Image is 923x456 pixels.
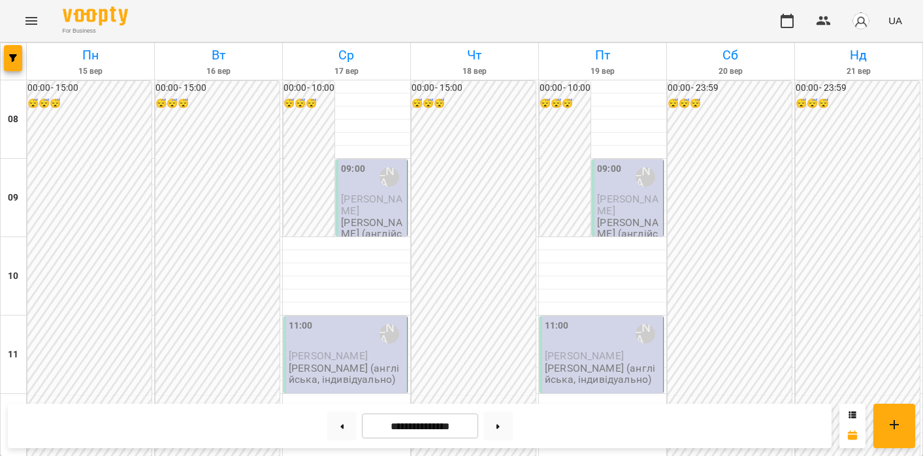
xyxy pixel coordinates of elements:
h6: 😴😴😴 [412,97,536,111]
p: [PERSON_NAME] (англійська, індивідуально) [597,217,660,262]
label: 09:00 [341,162,365,176]
h6: 😴😴😴 [155,97,280,111]
div: Богуш Альбіна (а) [636,167,655,187]
h6: 09 [8,191,18,205]
label: 11:00 [545,319,569,333]
p: [PERSON_NAME] (англійська, індивідуально) [289,363,404,385]
h6: 16 вер [157,65,280,78]
img: avatar_s.png [852,12,870,30]
button: Menu [16,5,47,37]
h6: Нд [797,45,920,65]
h6: Пн [29,45,152,65]
span: [PERSON_NAME] [545,350,624,362]
h6: 08 [8,112,18,127]
div: Богуш Альбіна (а) [636,324,655,344]
span: For Business [63,27,128,35]
h6: 00:00 - 15:00 [412,81,536,95]
p: [PERSON_NAME] (англійська, індивідуально) [341,217,404,262]
h6: 10 [8,269,18,284]
h6: 17 вер [285,65,408,78]
img: Voopty Logo [63,7,128,25]
div: Богуш Альбіна (а) [380,167,399,187]
h6: 😴😴😴 [796,97,920,111]
span: [PERSON_NAME] [341,193,402,216]
h6: Ср [285,45,408,65]
div: Богуш Альбіна (а) [380,324,399,344]
span: [PERSON_NAME] [597,193,658,216]
span: UA [888,14,902,27]
h6: 00:00 - 15:00 [155,81,280,95]
h6: 15 вер [29,65,152,78]
span: [PERSON_NAME] [289,350,368,362]
h6: Вт [157,45,280,65]
h6: 00:00 - 23:59 [796,81,920,95]
button: UA [883,8,907,33]
h6: 19 вер [541,65,664,78]
h6: 😴😴😴 [540,97,591,111]
p: [PERSON_NAME] (англійська, індивідуально) [545,363,660,385]
h6: 00:00 - 10:00 [283,81,334,95]
h6: 11 [8,348,18,362]
h6: 😴😴😴 [668,97,792,111]
h6: 😴😴😴 [27,97,152,111]
h6: 18 вер [413,65,536,78]
h6: Чт [413,45,536,65]
h6: 00:00 - 23:59 [668,81,792,95]
h6: Пт [541,45,664,65]
h6: 00:00 - 15:00 [27,81,152,95]
h6: 00:00 - 10:00 [540,81,591,95]
label: 11:00 [289,319,313,333]
h6: Сб [669,45,792,65]
h6: 20 вер [669,65,792,78]
h6: 21 вер [797,65,920,78]
label: 09:00 [597,162,621,176]
h6: 😴😴😴 [283,97,334,111]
